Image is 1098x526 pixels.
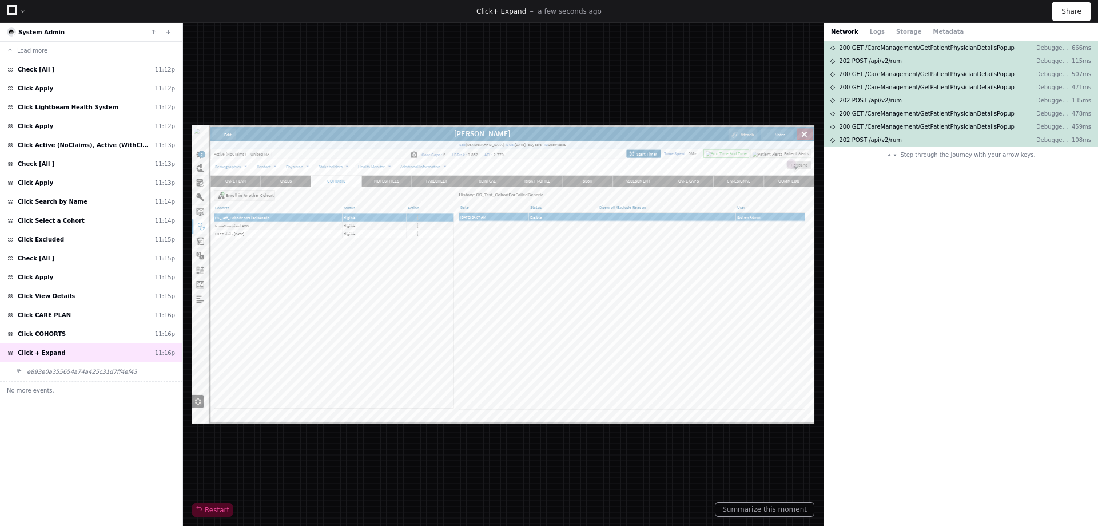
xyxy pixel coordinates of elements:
[155,84,175,93] div: 11:12p
[155,141,175,149] div: 11:13p
[989,45,1088,55] a: Patient Alerts
[1036,122,1068,131] p: Debugger-Web
[267,141,364,151] span: Status
[166,68,196,78] a: Physician
[1068,136,1091,144] p: 108ms
[839,43,1015,52] span: 200 GET /CareManagement/GetPatientPhysicianDetailsPopup
[155,292,175,300] div: 11:15p
[433,6,591,23] span: [PERSON_NAME]
[18,311,71,319] span: Click CARE PLAN
[18,65,55,74] span: Check [All ]
[38,114,146,133] button: Enroll in Another Cohort
[155,103,175,112] div: 11:12p
[591,30,618,38] span: 31 years
[476,7,493,15] span: Click
[405,47,441,57] span: Care Gaps:
[1036,43,1068,52] p: Debugger-Web
[18,235,64,244] span: Click Excluded
[18,254,55,263] span: Check [All ]
[18,179,53,187] span: Click Apply
[223,68,265,78] a: Stakeholders
[265,170,379,184] div: Eligible
[784,46,821,56] span: Start Timer
[961,140,1067,149] span: User
[18,84,53,93] span: Click Apply
[18,273,53,282] span: Click Apply
[40,68,86,78] a: Demographics
[18,29,65,35] a: System Admin
[1075,17,1088,26] a: +
[155,311,175,319] div: 11:16p
[1068,83,1091,92] p: 471ms
[3,6,26,15] img: logo-no-text.svg
[18,197,87,206] span: Click Search by Name
[380,141,448,151] span: Action
[27,367,137,376] span: e893e0a355654a74a425c31d7ff4ef43
[944,94,985,104] span: CARESIGNAL
[155,65,175,74] div: 11:12p
[839,70,1015,78] span: 200 GET /CareManagement/GetPatientPhysicianDetailsPopup
[839,83,1015,92] span: 200 GET /CareManagement/GetPatientPhysicianDetailsPopup
[876,42,891,59] span: Min
[471,155,594,169] div: [DATE] 04:07 AM
[689,94,707,104] span: SDoH
[18,349,66,357] span: Click + Expand
[906,46,946,55] img: Add Time
[155,254,175,263] div: 11:15p
[368,68,438,78] a: Additional Information
[293,68,340,78] a: Health Monitor
[18,330,66,338] span: Click COHORTS
[238,94,270,104] span: COHORTS
[906,45,979,55] a: Add Time
[933,27,964,36] button: Metadata
[594,155,717,169] div: Eligible
[1029,12,1048,22] span: Notes
[56,12,70,22] span: Edit
[38,46,98,55] div: Active (NoClaims)
[413,94,451,104] span: FACESHEET
[196,505,229,515] span: Restart
[473,140,579,149] span: Date
[1036,136,1068,144] p: Debugger-Web
[41,159,262,167] div: CS_Test_CohortForFailedGeneric
[505,94,536,104] span: CLINICAL
[765,94,808,104] span: ASSESSMENT
[1068,96,1091,105] p: 135ms
[1068,122,1091,131] p: 459ms
[155,197,175,206] div: 11:14p
[870,27,885,36] button: Logs
[42,119,145,129] div: Enroll in Another Cohort
[619,30,662,38] span: 208948631
[155,122,175,130] div: 11:12p
[1036,96,1068,105] p: Debugger-Web
[715,502,814,517] button: Summarize this moment
[1036,83,1068,92] p: Debugger-Web
[1036,70,1068,78] p: Debugger-Web
[265,184,379,199] div: Eligible
[18,141,150,149] span: Click Active (NoClaims), Active (WithClaims)
[1036,109,1068,118] p: Debugger-Web
[876,45,880,55] span: 0
[321,94,365,104] span: NOTES+FILES
[155,330,175,338] div: 11:16p
[555,30,570,38] span: DOB:
[155,216,175,225] div: 11:14p
[155,235,175,244] div: 11:15p
[155,160,175,168] div: 11:13p
[833,46,876,59] label: Time Spent:
[532,47,550,57] span: 2.770
[18,292,75,300] span: Click View Details
[8,29,15,36] img: 16.svg
[470,30,552,38] span: [DEMOGRAPHIC_DATA]
[155,273,175,282] div: 11:15p
[516,47,530,57] span: ATI :
[900,151,1035,159] span: Step through the journey with your arrow keys.
[1074,8,1088,22] strong: +
[458,47,485,57] span: LBRisk :
[7,386,54,395] span: No more events.
[17,46,47,55] span: Load more
[18,122,53,130] span: Click Apply
[831,27,858,36] button: Network
[493,7,527,15] span: + Expand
